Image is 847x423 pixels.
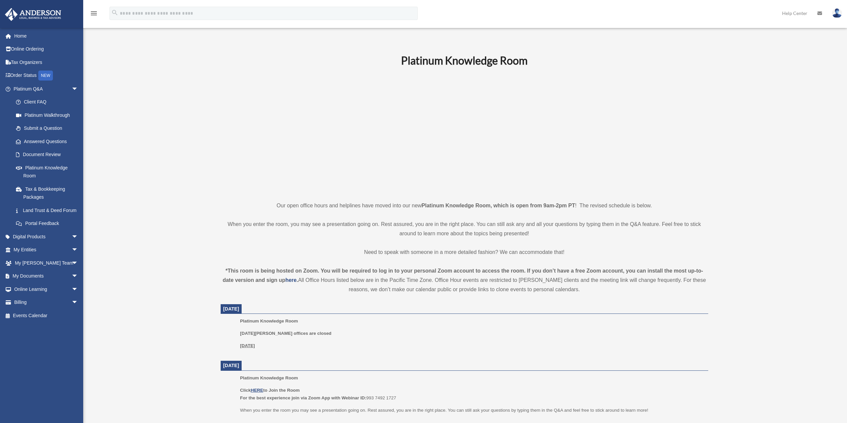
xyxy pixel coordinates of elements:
strong: *This room is being hosted on Zoom. You will be required to log in to your personal Zoom account ... [223,268,703,283]
strong: . [297,277,298,283]
span: arrow_drop_down [72,270,85,283]
b: Platinum Knowledge Room [401,54,528,67]
p: 993 7492 1727 [240,386,703,402]
a: Home [5,29,88,43]
span: arrow_drop_down [72,243,85,257]
img: Anderson Advisors Platinum Portal [3,8,63,21]
span: arrow_drop_down [72,256,85,270]
a: Platinum Knowledge Room [9,161,85,182]
a: My Documentsarrow_drop_down [5,270,88,283]
span: arrow_drop_down [72,230,85,244]
a: Billingarrow_drop_down [5,296,88,309]
span: arrow_drop_down [72,82,85,96]
a: Online Ordering [5,43,88,56]
span: [DATE] [223,306,239,312]
p: When you enter the room, you may see a presentation going on. Rest assured, you are in the right ... [221,220,708,238]
div: NEW [38,71,53,81]
b: Click to Join the Room [240,388,300,393]
a: Submit a Question [9,122,88,135]
a: Portal Feedback [9,217,88,230]
a: HERE [251,388,263,393]
a: My Entitiesarrow_drop_down [5,243,88,257]
p: Our open office hours and helplines have moved into our new ! The revised schedule is below. [221,201,708,210]
b: For the best experience join via Zoom App with Webinar ID: [240,395,366,400]
div: All Office Hours listed below are in the Pacific Time Zone. Office Hour events are restricted to ... [221,266,708,294]
a: Tax Organizers [5,56,88,69]
a: Client FAQ [9,96,88,109]
span: Platinum Knowledge Room [240,375,298,380]
a: Answered Questions [9,135,88,148]
span: Platinum Knowledge Room [240,318,298,323]
iframe: 231110_Toby_KnowledgeRoom [364,76,564,189]
u: [DATE] [240,343,255,348]
span: arrow_drop_down [72,296,85,310]
a: Platinum Walkthrough [9,108,88,122]
a: here [285,277,297,283]
a: Events Calendar [5,309,88,322]
a: Digital Productsarrow_drop_down [5,230,88,243]
a: Online Learningarrow_drop_down [5,283,88,296]
span: arrow_drop_down [72,283,85,296]
i: menu [90,9,98,17]
a: Platinum Q&Aarrow_drop_down [5,82,88,96]
a: Document Review [9,148,88,161]
i: search [111,9,118,16]
a: menu [90,12,98,17]
a: Land Trust & Deed Forum [9,204,88,217]
a: My [PERSON_NAME] Teamarrow_drop_down [5,256,88,270]
p: Need to speak with someone in a more detailed fashion? We can accommodate that! [221,248,708,257]
strong: Platinum Knowledge Room, which is open from 9am-2pm PT [422,203,575,208]
span: [DATE] [223,363,239,368]
a: Tax & Bookkeeping Packages [9,182,88,204]
img: User Pic [832,8,842,18]
a: Order StatusNEW [5,69,88,83]
b: [DATE][PERSON_NAME] offices are closed [240,331,331,336]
